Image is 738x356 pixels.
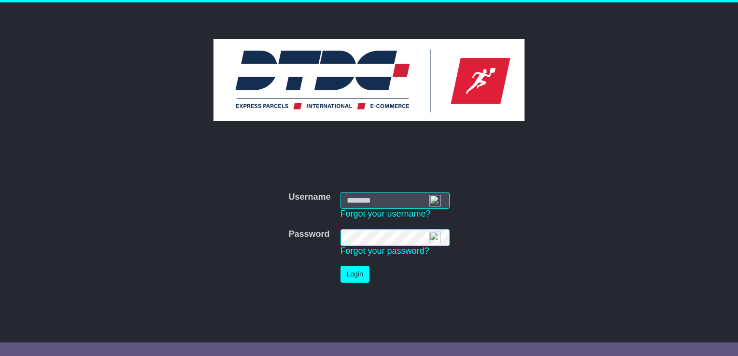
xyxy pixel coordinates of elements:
[341,246,429,256] a: Forgot your password?
[429,195,441,206] img: npw-badge-icon-locked.svg
[341,209,431,219] a: Forgot your username?
[341,266,369,283] button: Login
[429,232,441,243] img: npw-badge-icon-locked.svg
[288,192,330,203] label: Username
[213,39,525,121] img: DTDC Australia
[288,229,329,240] label: Password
